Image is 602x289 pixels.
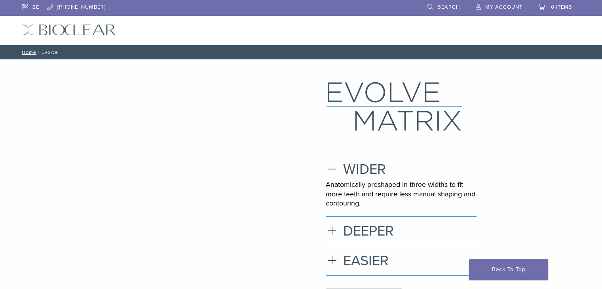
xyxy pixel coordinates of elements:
[438,4,460,10] span: Search
[485,4,522,10] span: My Account
[469,259,548,280] a: Back To Top
[326,252,477,269] h3: EASIER
[36,50,42,54] span: /
[551,4,572,10] span: 0 items
[19,49,36,55] a: Home
[326,180,477,208] p: Anatomically preshaped in three widths to fit more teeth and require less manual shaping and cont...
[326,161,477,178] h3: WIDER
[326,222,477,240] h3: DEEPER
[16,45,586,59] nav: Evolve
[22,24,116,36] img: Bioclear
